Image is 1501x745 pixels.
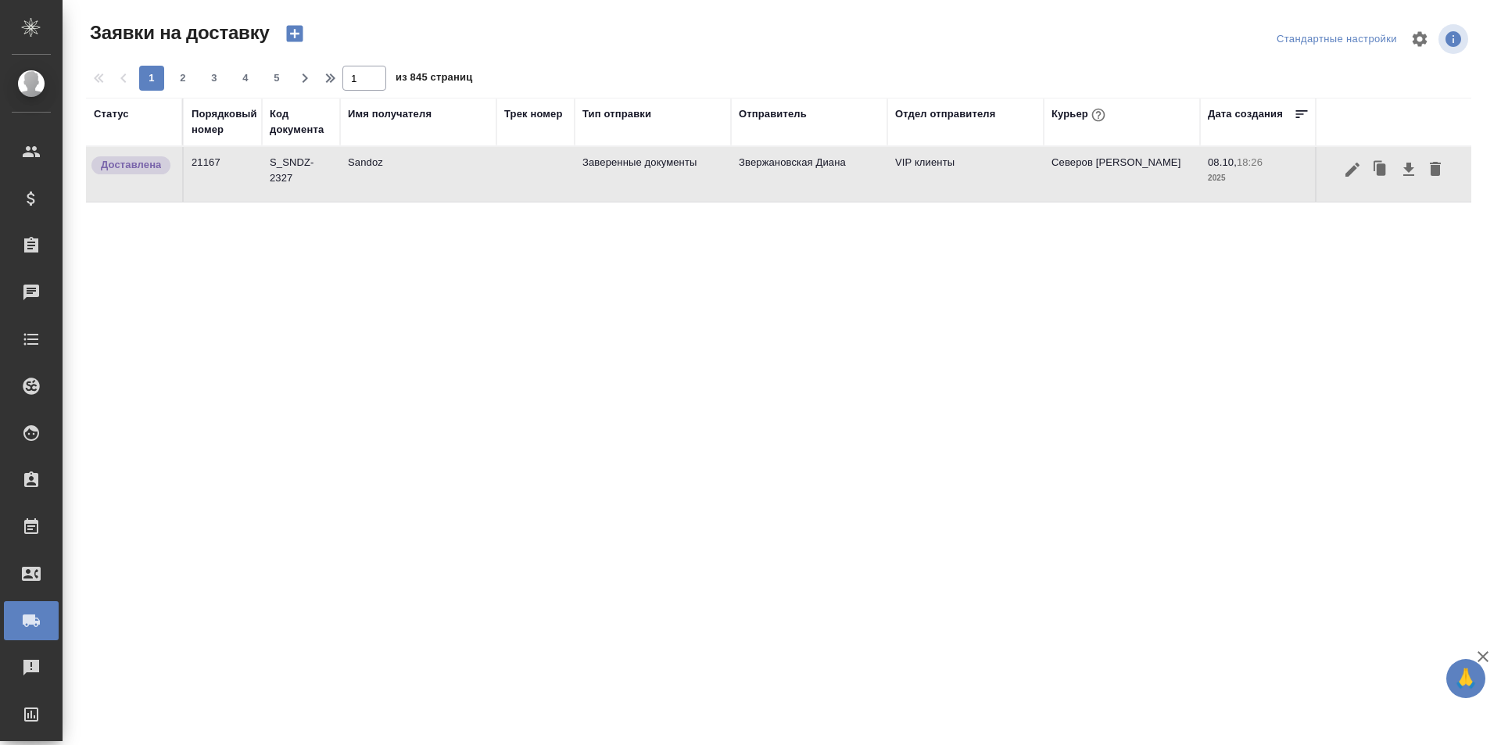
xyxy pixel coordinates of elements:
div: Трек номер [504,106,563,122]
span: из 845 страниц [396,68,472,91]
span: 2 [170,70,195,86]
p: Доставлена [101,157,161,173]
button: 2 [170,66,195,91]
div: Код документа [270,106,332,138]
button: 4 [233,66,258,91]
button: 5 [264,66,289,91]
td: 21167 [184,147,262,202]
button: 3 [202,66,227,91]
button: Скачать [1395,155,1422,184]
td: S_SNDZ-2327 [262,147,340,202]
div: Порядковый номер [192,106,257,138]
p: 2025 [1208,170,1309,186]
button: Редактировать [1339,155,1366,184]
td: Северов [PERSON_NAME] [1044,147,1200,202]
div: Статус [94,106,129,122]
div: Документы доставлены, фактическая дата доставки проставиться автоматически [90,155,174,176]
div: Тип отправки [582,106,651,122]
button: Удалить [1422,155,1449,184]
p: 08.10, [1208,156,1237,168]
div: Отправитель [739,106,807,122]
button: При выборе курьера статус заявки автоматически поменяется на «Принята» [1088,105,1109,125]
span: Заявки на доставку [86,20,270,45]
td: Заверенные документы [575,147,731,202]
span: 3 [202,70,227,86]
button: Клонировать [1366,155,1395,184]
td: Звержановская Диана [731,147,887,202]
button: Создать [276,20,313,47]
button: 🙏 [1446,659,1485,698]
div: Имя получателя [348,106,432,122]
div: Курьер [1051,105,1109,125]
div: Отдел отправителя [895,106,995,122]
span: 🙏 [1453,662,1479,695]
span: Посмотреть информацию [1438,24,1471,54]
p: 18:26 [1237,156,1263,168]
span: 4 [233,70,258,86]
div: split button [1273,27,1401,52]
td: Sandoz [340,147,496,202]
span: Настроить таблицу [1401,20,1438,58]
span: 5 [264,70,289,86]
div: Дата создания [1208,106,1283,122]
td: VIP клиенты [887,147,1044,202]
